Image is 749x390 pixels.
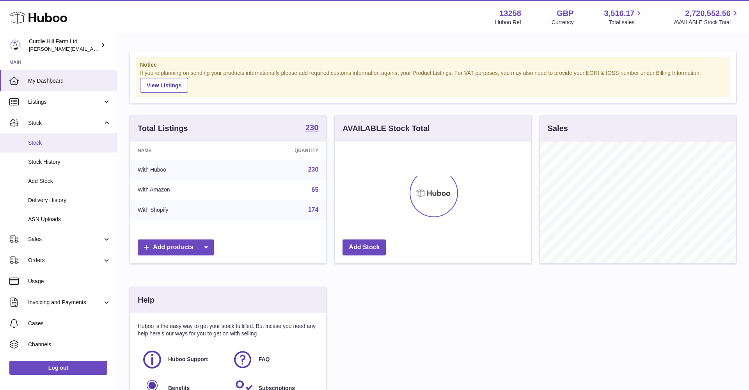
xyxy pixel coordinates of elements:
strong: 230 [305,124,318,131]
a: 65 [312,186,319,193]
div: Huboo Ref [495,19,521,26]
h3: AVAILABLE Stock Total [343,123,430,134]
span: Usage [28,278,111,285]
a: Huboo Support [142,349,224,370]
span: Stock History [28,158,111,166]
a: 174 [308,206,319,213]
a: Log out [9,361,107,375]
a: 230 [305,124,318,133]
h3: Total Listings [138,123,188,134]
img: miranda@diddlysquatfarmshop.com [9,39,21,51]
span: [PERSON_NAME][EMAIL_ADDRESS][DOMAIN_NAME] [29,46,156,52]
a: 3,516.17 Total sales [604,8,644,26]
span: Stock [28,139,111,147]
a: FAQ [232,349,315,370]
a: 230 [308,166,319,173]
span: Delivery History [28,197,111,204]
a: Add Stock [343,239,386,255]
th: Name [130,142,237,160]
span: ASN Uploads [28,216,111,223]
span: FAQ [259,356,270,363]
strong: Notice [140,61,726,69]
div: Curdle Hill Farm Ltd [29,38,99,53]
span: Orders [28,257,103,264]
div: If you're planning on sending your products internationally please add required customs informati... [140,69,726,93]
span: Sales [28,236,103,243]
strong: 13258 [499,8,521,19]
a: View Listings [140,78,188,93]
span: Stock [28,119,103,127]
h3: Help [138,295,154,305]
span: Cases [28,320,111,327]
span: 3,516.17 [604,8,635,19]
div: Currency [552,19,574,26]
td: With Amazon [130,180,237,200]
td: With Shopify [130,200,237,220]
span: AVAILABLE Stock Total [674,19,740,26]
strong: GBP [557,8,573,19]
td: With Huboo [130,160,237,180]
p: Huboo is the easy way to get your stock fulfilled. But incase you need any help here's our ways f... [138,323,318,337]
span: My Dashboard [28,77,111,85]
th: Quantity [237,142,326,160]
span: Listings [28,98,103,106]
span: Total sales [609,19,643,26]
span: Huboo Support [168,356,208,363]
span: Add Stock [28,177,111,185]
span: 2,720,552.56 [685,8,731,19]
a: 2,720,552.56 AVAILABLE Stock Total [674,8,740,26]
h3: Sales [548,123,568,134]
span: Channels [28,341,111,348]
span: Invoicing and Payments [28,299,103,306]
a: Add products [138,239,214,255]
